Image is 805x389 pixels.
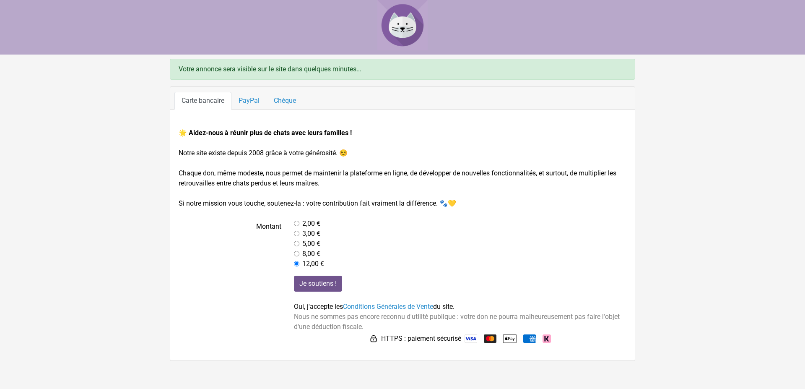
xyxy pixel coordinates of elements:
span: HTTPS : paiement sécurisé [381,334,461,344]
img: American Express [523,334,536,343]
label: 12,00 € [302,259,324,269]
label: 2,00 € [302,219,320,229]
label: 3,00 € [302,229,320,239]
img: Visa [465,334,477,343]
span: Oui, j'accepte les du site. [294,303,454,311]
div: Votre annonce sera visible sur le site dans quelques minutes... [170,59,635,80]
img: Klarna [543,334,551,343]
a: Conditions Générales de Vente [343,303,433,311]
input: Je soutiens ! [294,276,342,292]
label: Montant [172,219,288,269]
label: 8,00 € [302,249,320,259]
span: Nous ne sommes pas encore reconnu d'utilité publique : votre don ne pourra malheureusement pas fa... [294,313,620,331]
strong: 🌟 Aidez-nous à réunir plus de chats avec leurs familles ! [179,129,352,137]
label: 5,00 € [302,239,320,249]
img: Mastercard [484,334,496,343]
img: Apple Pay [503,332,517,345]
a: Carte bancaire [174,92,231,110]
a: PayPal [231,92,267,110]
a: Chèque [267,92,303,110]
img: HTTPS : paiement sécurisé [369,334,378,343]
form: Notre site existe depuis 2008 grâce à votre générosité. ☺️ Chaque don, même modeste, nous permet ... [179,128,626,345]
